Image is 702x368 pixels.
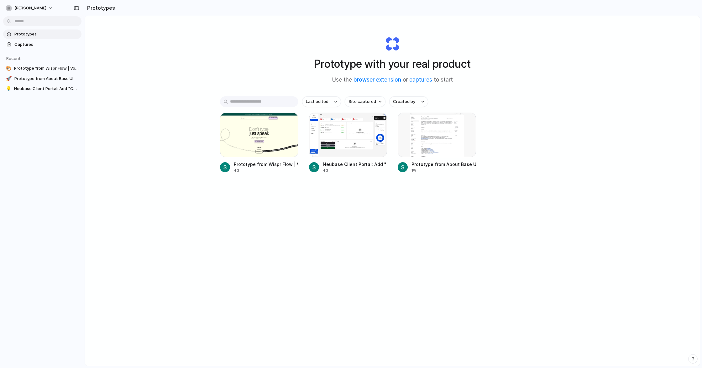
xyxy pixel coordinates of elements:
[323,168,387,173] div: 4d
[314,56,471,72] h1: Prototype with your real product
[389,96,428,107] button: Created by
[3,3,56,13] button: [PERSON_NAME]
[3,64,81,73] a: 🎨Prototype from Wispr Flow | Voice Dictation
[306,99,328,105] span: Last edited
[14,76,79,82] span: Prototype from About Base UI
[6,65,12,72] div: 🎨
[332,76,453,84] span: Use the or to start
[234,161,298,168] div: Prototype from Wispr Flow | Voice Dictation
[348,99,376,105] span: Site captured
[85,4,115,12] h2: Prototypes
[3,29,81,39] a: Prototypes
[6,76,12,82] div: 🚀
[323,161,387,168] div: Neubase Client Portal: Add "Companies" Menu
[354,77,401,83] a: browser extension
[14,41,79,48] span: Captures
[6,56,21,61] span: Recent
[14,65,79,72] span: Prototype from Wispr Flow | Voice Dictation
[398,113,476,173] a: Prototype from About Base UIPrototype from About Base UI1w
[411,168,476,173] div: 1w
[3,84,81,93] a: 💡Neubase Client Portal: Add "Companies" Menu
[345,96,385,107] button: Site captured
[14,31,79,37] span: Prototypes
[14,5,46,11] span: [PERSON_NAME]
[309,113,387,173] a: Neubase Client Portal: Add "Companies" MenuNeubase Client Portal: Add "Companies" Menu4d
[3,40,81,49] a: Captures
[234,168,298,173] div: 4d
[14,86,79,92] span: Neubase Client Portal: Add "Companies" Menu
[220,113,298,173] a: Prototype from Wispr Flow | Voice DictationPrototype from Wispr Flow | Voice Dictation4d
[393,99,415,105] span: Created by
[3,74,81,83] a: 🚀Prototype from About Base UI
[409,77,432,83] a: captures
[302,96,341,107] button: Last edited
[411,161,476,168] div: Prototype from About Base UI
[6,86,12,92] div: 💡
